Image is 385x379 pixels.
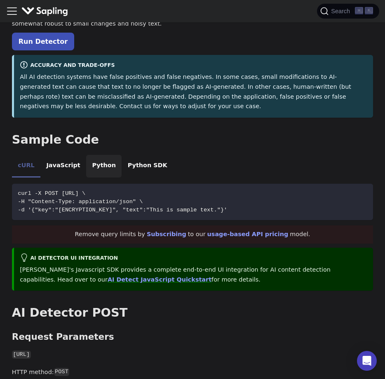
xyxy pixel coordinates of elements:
a: usage-based API pricing [207,231,289,237]
span: curl -X POST [URL] \ [18,190,85,197]
code: [URL] [12,351,31,359]
p: HTTP method: [12,367,373,377]
span: Search [329,8,355,14]
h3: Request Parameters [12,332,373,343]
h2: AI Detector POST [12,306,373,320]
a: Run Detector [12,33,74,50]
kbd: ⌘ [355,7,363,14]
button: Toggle navigation bar [6,5,18,17]
kbd: K [365,7,373,14]
a: Sapling.ai [21,5,71,17]
div: Open Intercom Messenger [357,351,377,371]
a: AI Detect JavaScript Quickstart [108,276,211,283]
span: -d '{"key":"[ENCRYPTION_KEY]", "text":"This is sample text."}' [18,207,227,213]
img: Sapling.ai [21,5,68,17]
li: cURL [12,155,40,178]
button: Search (Command+K) [317,4,379,19]
a: Subscribing [147,231,186,237]
li: JavaScript [40,155,86,178]
p: [PERSON_NAME]'s Javascript SDK provides a complete end-to-end UI integration for AI content detec... [20,265,367,285]
span: -H "Content-Type: application/json" \ [18,199,143,205]
p: All AI detection systems have false positives and false negatives. In some cases, small modificat... [20,72,367,111]
h2: Sample Code [12,133,373,147]
li: Python SDK [122,155,173,178]
div: AI Detector UI integration [20,253,367,263]
li: Python [86,155,122,178]
div: Remove query limits by to our model. [12,225,373,244]
code: POST [54,368,70,376]
div: Accuracy and Trade-offs [20,61,367,71]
